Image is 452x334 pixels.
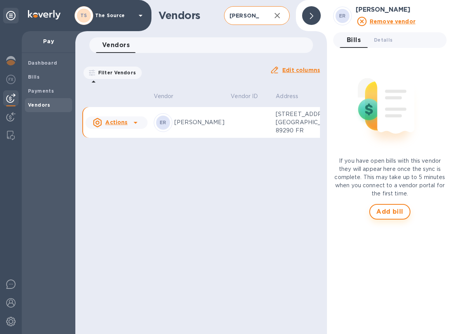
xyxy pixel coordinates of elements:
[276,92,308,100] span: Address
[95,69,136,76] p: Filter Vendors
[28,10,61,19] img: Logo
[28,102,50,108] b: Vendors
[370,18,415,25] u: Remove vendor
[374,36,393,44] span: Details
[339,13,346,19] b: ER
[28,74,40,80] b: Bills
[356,6,447,14] h3: [PERSON_NAME]
[174,118,224,127] p: [PERSON_NAME]
[154,92,174,100] p: Vendor
[28,60,57,66] b: Dashboard
[347,35,361,46] span: Bills
[231,92,258,100] p: Vendor ID
[158,9,224,22] h1: Vendors
[276,110,339,135] p: [STREET_ADDRESS], [GEOGRAPHIC_DATA] 89290 FR
[154,92,184,100] span: Vendor
[95,13,134,18] p: The Source
[105,119,127,125] u: Actions
[102,40,130,51] span: Vendors
[28,88,54,94] b: Payments
[369,204,410,220] button: Add bill
[160,120,167,125] b: ER
[3,8,19,23] div: Unpin categories
[282,67,320,73] u: Edit columns
[80,12,87,18] b: TS
[6,75,16,84] img: Foreign exchange
[276,92,298,100] p: Address
[28,37,69,45] p: Pay
[333,157,447,198] p: If you have open bills with this vendor they will appear here once the sync is complete. This may...
[376,207,403,216] span: Add bill
[231,92,268,100] span: Vendor ID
